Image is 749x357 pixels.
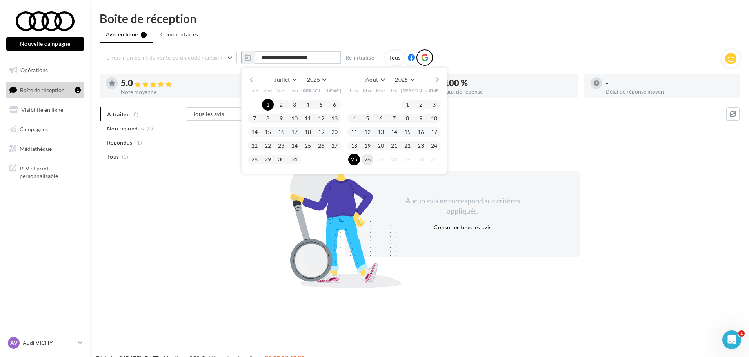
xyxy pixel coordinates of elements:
span: Dim [330,87,339,94]
button: 27 [375,154,387,165]
button: Juillet [271,74,299,85]
span: AV [10,339,18,347]
button: 2025 [392,74,417,85]
button: 1 [262,99,274,111]
button: 15 [262,126,274,138]
button: 7 [249,112,260,124]
span: Lun [250,87,259,94]
span: [PERSON_NAME] [301,87,342,94]
button: 26 [315,140,327,152]
button: 3 [289,99,300,111]
button: 8 [262,112,274,124]
button: 15 [402,126,413,138]
button: 31 [289,154,300,165]
span: Visibilité en ligne [21,106,63,113]
button: 23 [275,140,287,152]
button: 29 [262,154,274,165]
button: 18 [302,126,314,138]
button: 14 [388,126,400,138]
div: Délai de réponse moyen [605,89,733,94]
button: 3 [428,99,440,111]
button: 1 [402,99,413,111]
span: (1) [122,154,129,160]
button: 10 [428,112,440,124]
span: Mer [276,87,286,94]
button: 19 [362,140,373,152]
button: 18 [348,140,360,152]
div: 100 % [444,79,572,87]
span: [PERSON_NAME] [401,87,441,94]
span: Boîte de réception [20,86,65,93]
button: 2 [415,99,427,111]
span: Tous les avis [193,111,224,117]
a: Boîte de réception1 [5,82,85,98]
button: 9 [275,112,287,124]
button: 25 [302,140,314,152]
span: PLV et print personnalisable [20,163,81,180]
button: 10 [289,112,300,124]
button: 20 [375,140,387,152]
span: Médiathèque [20,145,52,152]
p: Audi VICHY [23,339,75,347]
button: 24 [428,140,440,152]
button: 17 [289,126,300,138]
button: 17 [428,126,440,138]
button: 7 [388,112,400,124]
div: Boîte de réception [100,13,740,24]
button: 2 [275,99,287,111]
span: Jeu [390,87,398,94]
button: 28 [249,154,260,165]
button: Tous les avis [186,107,264,121]
button: 31 [428,154,440,165]
span: Tous [107,153,119,161]
span: Opérations [20,67,48,73]
div: - [605,79,733,87]
span: Non répondus [107,125,144,132]
a: Campagnes [5,121,85,138]
button: 14 [249,126,260,138]
button: 26 [362,154,373,165]
button: 22 [402,140,413,152]
button: Consulter tous les avis [431,223,494,232]
button: 29 [402,154,413,165]
span: Campagnes [20,126,48,132]
span: Août [365,76,378,83]
span: Jeu [291,87,298,94]
button: 4 [302,99,314,111]
button: 13 [329,112,340,124]
button: 23 [415,140,427,152]
button: 22 [262,140,274,152]
button: Août [362,74,387,85]
div: Taux de réponse [444,89,572,94]
button: 19 [315,126,327,138]
button: 27 [329,140,340,152]
span: 1 [738,330,745,337]
iframe: Intercom live chat [722,330,741,349]
span: (0) [147,125,153,132]
button: 9 [415,112,427,124]
button: Réinitialiser [342,53,380,62]
button: 5 [362,112,373,124]
button: 11 [302,112,314,124]
button: 21 [388,140,400,152]
a: Visibilité en ligne [5,101,85,118]
div: 5.0 [121,79,249,88]
span: 2025 [395,76,408,83]
button: 12 [362,126,373,138]
a: AV Audi VICHY [6,335,84,350]
span: Commentaires [160,31,198,38]
button: 5 [315,99,327,111]
button: 12 [315,112,327,124]
span: Choisir un point de vente ou un code magasin [106,54,222,61]
button: 6 [375,112,387,124]
span: Lun [350,87,358,94]
div: Note moyenne [121,89,249,95]
span: Répondus [107,139,133,147]
div: Tous [384,49,405,66]
button: 20 [329,126,340,138]
button: 16 [275,126,287,138]
button: 25 [348,154,360,165]
a: Opérations [5,62,85,78]
button: 11 [348,126,360,138]
button: 16 [415,126,427,138]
